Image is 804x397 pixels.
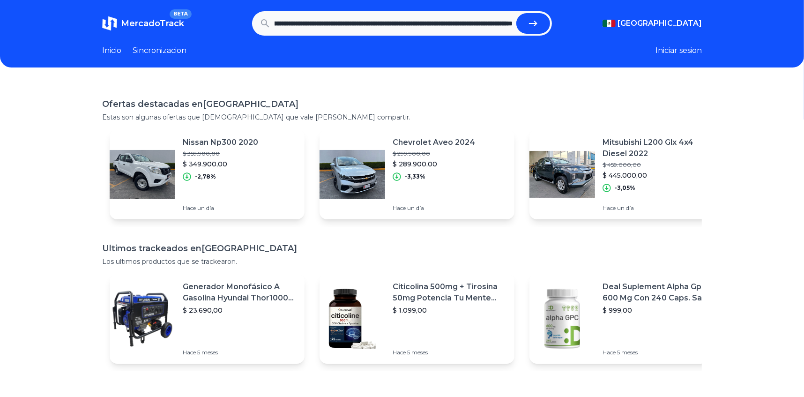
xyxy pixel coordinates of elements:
[320,129,514,219] a: Featured imageChevrolet Aveo 2024$ 299.900,00$ 289.900,00-3,33%Hace un día
[183,349,297,356] p: Hace 5 meses
[183,150,258,157] p: $ 359.900,00
[529,274,724,364] a: Featured imageDeal Suplement Alpha Gpc 600 Mg Con 240 Caps. Salud Cerebral Sabor S/n$ 999,00Hace ...
[603,137,717,159] p: Mitsubishi L200 Glx 4x4 Diesel 2022
[529,142,595,207] img: Featured image
[110,286,175,352] img: Featured image
[183,281,297,304] p: Generador Monofásico A Gasolina Hyundai Thor10000 P 11.5 Kw
[618,18,702,29] span: [GEOGRAPHIC_DATA]
[195,173,216,180] p: -2,78%
[393,137,475,148] p: Chevrolet Aveo 2024
[603,349,717,356] p: Hace 5 meses
[102,97,702,111] h1: Ofertas destacadas en [GEOGRAPHIC_DATA]
[102,112,702,122] p: Estas son algunas ofertas que [DEMOGRAPHIC_DATA] que vale [PERSON_NAME] compartir.
[603,171,717,180] p: $ 445.000,00
[183,159,258,169] p: $ 349.900,00
[320,142,385,207] img: Featured image
[603,20,616,27] img: Mexico
[102,242,702,255] h1: Ultimos trackeados en [GEOGRAPHIC_DATA]
[529,129,724,219] a: Featured imageMitsubishi L200 Glx 4x4 Diesel 2022$ 459.000,00$ 445.000,00-3,05%Hace un día
[110,274,305,364] a: Featured imageGenerador Monofásico A Gasolina Hyundai Thor10000 P 11.5 Kw$ 23.690,00Hace 5 meses
[615,184,635,192] p: -3,05%
[102,257,702,266] p: Los ultimos productos que se trackearon.
[529,286,595,352] img: Featured image
[102,16,117,31] img: MercadoTrack
[393,281,507,304] p: Citicolina 500mg + Tirosina 50mg Potencia Tu Mente (120caps) Sabor Sin Sabor
[393,349,507,356] p: Hace 5 meses
[133,45,186,56] a: Sincronizacion
[603,161,717,169] p: $ 459.000,00
[183,306,297,315] p: $ 23.690,00
[320,286,385,352] img: Featured image
[393,150,475,157] p: $ 299.900,00
[183,204,258,212] p: Hace un día
[110,142,175,207] img: Featured image
[102,45,121,56] a: Inicio
[183,137,258,148] p: Nissan Np300 2020
[603,18,702,29] button: [GEOGRAPHIC_DATA]
[405,173,425,180] p: -3,33%
[603,204,717,212] p: Hace un día
[393,159,475,169] p: $ 289.900,00
[170,9,192,19] span: BETA
[320,274,514,364] a: Featured imageCiticolina 500mg + Tirosina 50mg Potencia Tu Mente (120caps) Sabor Sin Sabor$ 1.099...
[655,45,702,56] button: Iniciar sesion
[393,306,507,315] p: $ 1.099,00
[393,204,475,212] p: Hace un día
[603,281,717,304] p: Deal Suplement Alpha Gpc 600 Mg Con 240 Caps. Salud Cerebral Sabor S/n
[603,306,717,315] p: $ 999,00
[102,16,184,31] a: MercadoTrackBETA
[110,129,305,219] a: Featured imageNissan Np300 2020$ 359.900,00$ 349.900,00-2,78%Hace un día
[121,18,184,29] span: MercadoTrack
